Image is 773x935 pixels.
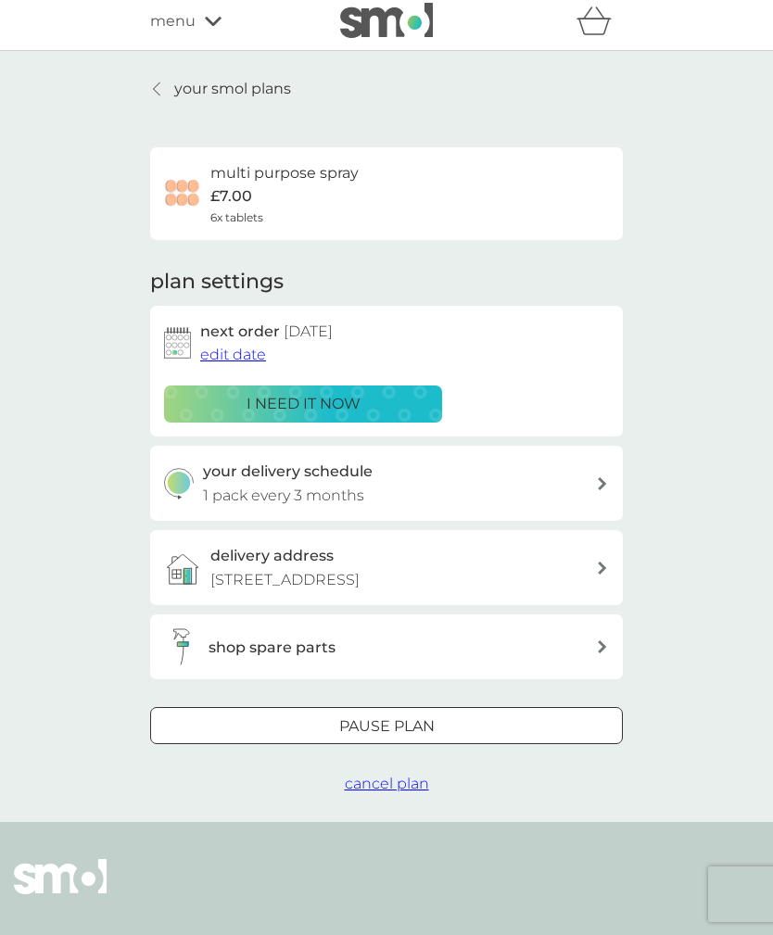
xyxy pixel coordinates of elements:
img: multi purpose spray [164,175,201,212]
span: 6x tablets [210,208,263,226]
button: Pause plan [150,707,623,744]
button: cancel plan [345,772,429,796]
span: cancel plan [345,775,429,792]
p: Pause plan [339,714,435,739]
p: [STREET_ADDRESS] [210,568,360,592]
button: shop spare parts [150,614,623,679]
a: your smol plans [150,77,291,101]
h3: shop spare parts [209,636,336,660]
h2: next order [200,320,333,344]
button: your delivery schedule1 pack every 3 months [150,446,623,521]
img: smol [340,3,433,38]
div: basket [577,3,623,40]
p: £7.00 [210,184,252,208]
span: edit date [200,346,266,363]
a: delivery address[STREET_ADDRESS] [150,530,623,605]
p: your smol plans [174,77,291,101]
button: edit date [200,343,266,367]
h6: multi purpose spray [210,161,359,185]
p: 1 pack every 3 months [203,484,364,508]
img: smol [14,859,107,922]
h2: plan settings [150,268,284,297]
h3: your delivery schedule [203,460,373,484]
span: menu [150,9,196,33]
p: i need it now [247,392,361,416]
span: [DATE] [284,322,333,340]
button: i need it now [164,385,442,423]
h3: delivery address [210,544,334,568]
